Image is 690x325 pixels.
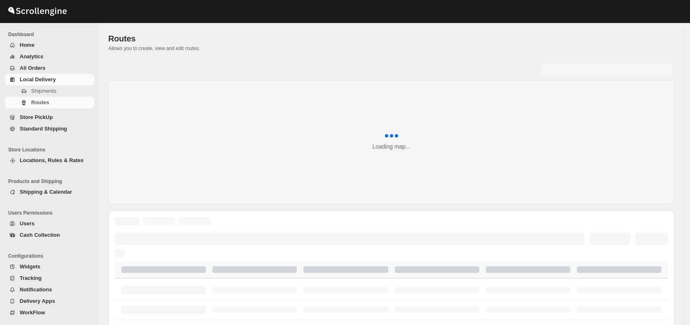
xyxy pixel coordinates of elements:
[31,88,56,94] span: Shipments
[5,155,94,166] button: Locations, Rules & Rates
[5,62,94,74] button: All Orders
[20,65,46,71] span: All Orders
[8,31,94,38] span: Dashboard
[5,261,94,272] button: Widgets
[20,220,34,227] span: Users
[5,307,94,318] button: WorkFlow
[20,309,45,316] span: WorkFlow
[20,42,34,48] span: Home
[5,186,94,198] button: Shipping & Calendar
[8,253,94,259] span: Configurations
[20,275,41,281] span: Tracking
[8,146,94,153] span: Store Locations
[8,178,94,185] span: Products and Shipping
[20,298,55,304] span: Delivery Apps
[108,45,674,52] p: Allows you to create, view and edit routes.
[20,53,43,60] span: Analytics
[5,218,94,229] button: Users
[108,34,136,43] span: Routes
[31,99,49,105] span: Routes
[5,39,94,51] button: Home
[5,284,94,295] button: Notifications
[5,51,94,62] button: Analytics
[20,157,84,163] span: Locations, Rules & Rates
[5,295,94,307] button: Delivery Apps
[5,97,94,108] button: Routes
[20,189,72,195] span: Shipping & Calendar
[372,142,410,151] div: Loading map...
[20,114,53,120] span: Store PickUp
[5,272,94,284] button: Tracking
[20,286,52,293] span: Notifications
[20,76,56,82] span: Local Delivery
[20,263,40,270] span: Widgets
[5,85,94,97] button: Shipments
[20,126,67,132] span: Standard Shipping
[5,229,94,241] button: Cash Collection
[8,210,94,216] span: Users Permissions
[20,232,60,238] span: Cash Collection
